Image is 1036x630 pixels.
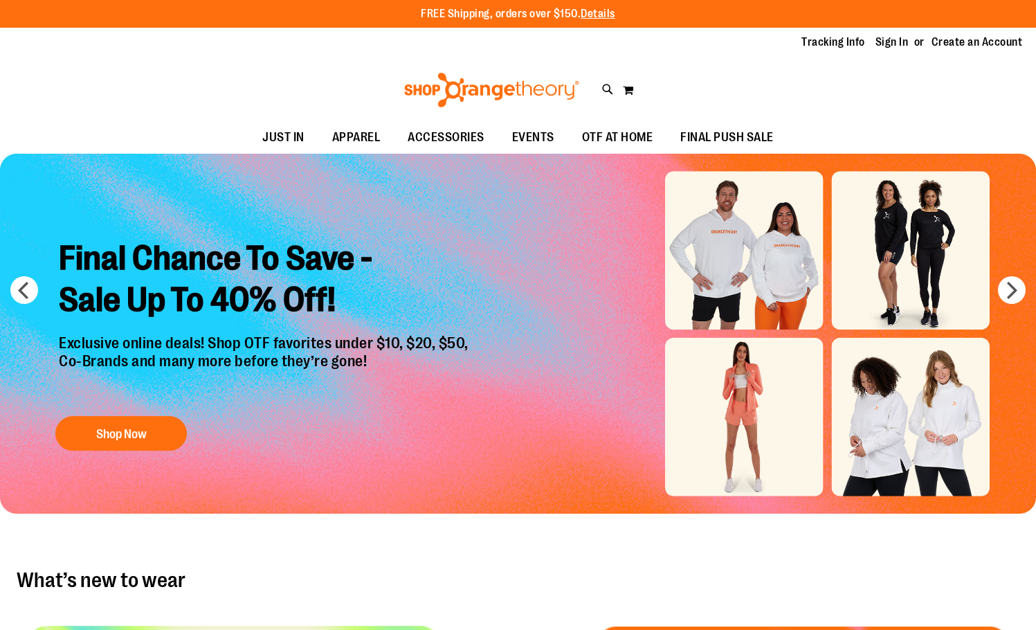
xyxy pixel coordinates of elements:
a: OTF AT HOME [568,122,667,154]
a: Final Chance To Save -Sale Up To 40% Off! Exclusive online deals! Shop OTF favorites under $10, $... [48,227,482,458]
button: prev [10,276,38,304]
h2: What’s new to wear [17,569,1019,591]
p: Exclusive online deals! Shop OTF favorites under $10, $20, $50, Co-Brands and many more before th... [48,334,482,402]
a: FINAL PUSH SALE [666,122,788,154]
h2: Final Chance To Save - Sale Up To 40% Off! [48,227,482,334]
button: next [998,276,1026,304]
a: Tracking Info [801,35,865,50]
a: APPAREL [318,122,394,154]
span: OTF AT HOME [582,122,653,153]
a: ACCESSORIES [394,122,498,154]
span: FINAL PUSH SALE [680,122,774,153]
span: EVENTS [512,122,554,153]
span: APPAREL [332,122,381,153]
button: Shop Now [55,416,187,451]
a: Sign In [875,35,909,50]
span: JUST IN [262,122,305,153]
a: Details [581,8,615,20]
a: JUST IN [248,122,318,154]
img: Shop Orangetheory [402,73,581,107]
span: ACCESSORIES [408,122,484,153]
a: EVENTS [498,122,568,154]
p: FREE Shipping, orders over $150. [421,6,615,22]
a: Create an Account [932,35,1023,50]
